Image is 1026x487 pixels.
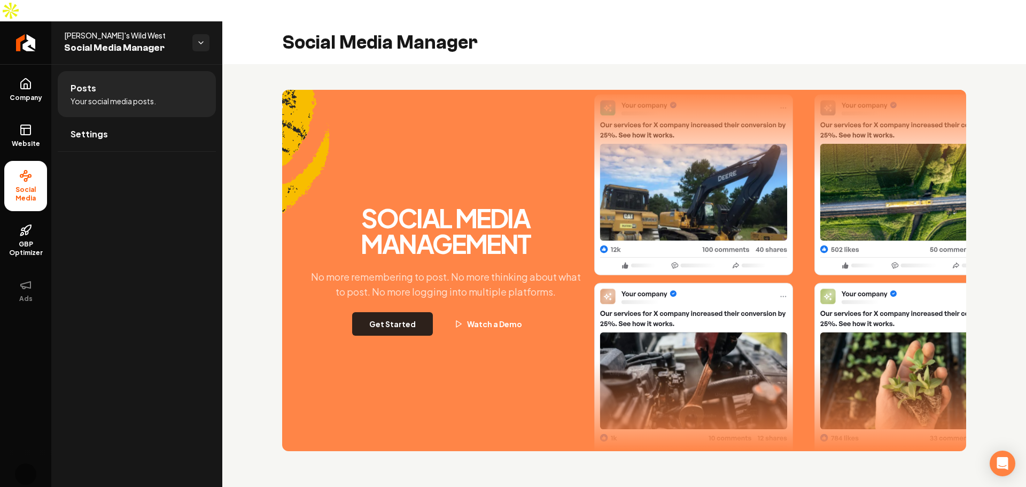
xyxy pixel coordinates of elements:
p: No more remembering to post. No more thinking about what to post. No more logging into multiple p... [301,269,590,299]
span: Ads [15,295,37,303]
a: GBP Optimizer [4,215,47,266]
img: Sagar Soni [15,463,36,485]
div: Open Intercom Messenger [990,451,1015,476]
img: Rebolt Logo [16,34,36,51]
button: Ads [4,270,47,312]
span: Posts [71,82,96,95]
a: Website [4,115,47,157]
img: Accent [282,90,330,244]
span: Social Media [4,185,47,203]
span: GBP Optimizer [4,240,47,257]
h2: Social Media Manager [282,32,478,53]
span: [PERSON_NAME]'s Wild West [64,30,184,41]
button: Open user button [15,463,36,485]
span: Company [5,94,46,102]
button: Watch a Demo [437,312,539,336]
img: Post Two [814,94,1013,464]
span: Website [7,140,44,148]
span: Settings [71,128,108,141]
img: Post One [594,94,793,464]
a: Settings [58,117,216,151]
h2: Social Media Management [301,205,590,257]
button: Get Started [352,312,433,336]
span: Your social media posts. [71,96,156,106]
span: Social Media Manager [64,41,184,56]
a: Company [4,69,47,111]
